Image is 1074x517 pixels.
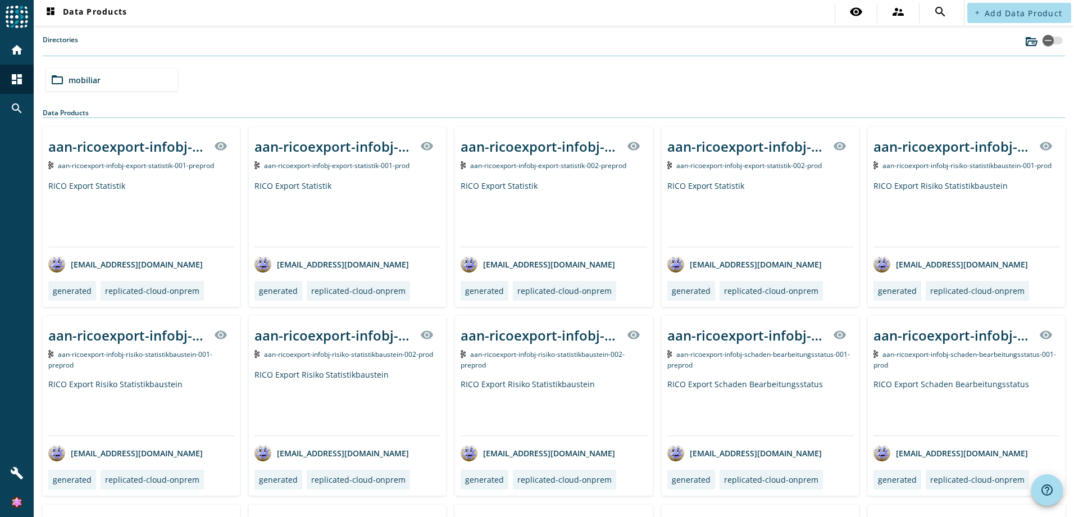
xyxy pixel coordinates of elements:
[1040,483,1054,497] mat-icon: help_outline
[833,139,847,153] mat-icon: visibility
[627,328,640,342] mat-icon: visibility
[667,326,826,344] div: aan-ricoexport-infobj-schaden-bearbeitungsstatus-001-_stage_
[48,350,53,358] img: Kafka Topic: aan-ricoexport-infobj-risiko-statistikbaustein-001-preprod
[461,350,625,370] span: Kafka Topic: aan-ricoexport-infobj-risiko-statistikbaustein-002-preprod
[43,35,78,56] label: Directories
[254,369,440,436] div: RICO Export Risiko Statistikbaustein
[69,75,101,85] span: mobiliar
[878,474,917,485] div: generated
[11,497,22,508] img: 4e32eef03a832d2ee18a6d06e9a67099
[461,379,647,436] div: RICO Export Risiko Statistikbaustein
[254,161,260,169] img: Kafka Topic: aan-ricoexport-infobj-export-statistik-001-prod
[259,474,298,485] div: generated
[873,445,1028,461] div: [EMAIL_ADDRESS][DOMAIN_NAME]
[214,328,227,342] mat-icon: visibility
[43,108,1065,118] div: Data Products
[849,5,863,19] mat-icon: visibility
[264,161,409,170] span: Kafka Topic: aan-ricoexport-infobj-export-statistik-001-prod
[967,3,1071,23] button: Add Data Product
[672,285,711,296] div: generated
[878,285,917,296] div: generated
[667,350,850,370] span: Kafka Topic: aan-ricoexport-infobj-schaden-bearbeitungsstatus-001-preprod
[934,5,947,19] mat-icon: search
[58,161,214,170] span: Kafka Topic: aan-ricoexport-infobj-export-statistik-001-preprod
[10,43,24,57] mat-icon: home
[254,256,271,273] img: avatar
[48,445,65,461] img: avatar
[461,326,620,344] div: aan-ricoexport-infobj-risiko-statistikbaustein-002-_stage_
[672,474,711,485] div: generated
[873,137,1032,156] div: aan-ricoexport-infobj-risiko-statistikbaustein-001-_stage_
[48,379,234,436] div: RICO Export Risiko Statistikbaustein
[53,474,92,485] div: generated
[254,256,409,273] div: [EMAIL_ADDRESS][DOMAIN_NAME]
[930,474,1025,485] div: replicated-cloud-onprem
[461,445,615,461] div: [EMAIL_ADDRESS][DOMAIN_NAME]
[930,285,1025,296] div: replicated-cloud-onprem
[461,180,647,247] div: RICO Export Statistik
[53,285,92,296] div: generated
[420,328,434,342] mat-icon: visibility
[254,326,413,344] div: aan-ricoexport-infobj-risiko-statistikbaustein-002-_stage_
[461,256,477,273] img: avatar
[873,350,879,358] img: Kafka Topic: aan-ricoexport-infobj-schaden-bearbeitungsstatus-001-prod
[461,161,466,169] img: Kafka Topic: aan-ricoexport-infobj-export-statistik-002-preprod
[461,350,466,358] img: Kafka Topic: aan-ricoexport-infobj-risiko-statistikbaustein-002-preprod
[48,326,207,344] div: aan-ricoexport-infobj-risiko-statistikbaustein-001-_stage_
[667,137,826,156] div: aan-ricoexport-infobj-export-statistik-002-_stage_
[420,139,434,153] mat-icon: visibility
[461,137,620,156] div: aan-ricoexport-infobj-export-statistik-002-_stage_
[48,161,53,169] img: Kafka Topic: aan-ricoexport-infobj-export-statistik-001-preprod
[465,285,504,296] div: generated
[10,466,24,480] mat-icon: build
[51,73,64,87] mat-icon: folder_open
[44,6,57,20] mat-icon: dashboard
[667,256,684,273] img: avatar
[873,379,1059,436] div: RICO Export Schaden Bearbeitungsstatus
[254,180,440,247] div: RICO Export Statistik
[985,8,1062,19] span: Add Data Product
[676,161,822,170] span: Kafka Topic: aan-ricoexport-infobj-export-statistik-002-prod
[517,474,612,485] div: replicated-cloud-onprem
[48,137,207,156] div: aan-ricoexport-infobj-export-statistik-001-_stage_
[10,102,24,115] mat-icon: search
[882,161,1052,170] span: Kafka Topic: aan-ricoexport-infobj-risiko-statistikbaustein-001-prod
[873,326,1032,344] div: aan-ricoexport-infobj-schaden-bearbeitungsstatus-001-_stage_
[1039,328,1053,342] mat-icon: visibility
[264,350,433,359] span: Kafka Topic: aan-ricoexport-infobj-risiko-statistikbaustein-002-prod
[724,474,818,485] div: replicated-cloud-onprem
[667,161,672,169] img: Kafka Topic: aan-ricoexport-infobj-export-statistik-002-prod
[254,137,413,156] div: aan-ricoexport-infobj-export-statistik-001-_stage_
[461,256,615,273] div: [EMAIL_ADDRESS][DOMAIN_NAME]
[465,474,504,485] div: generated
[44,6,127,20] span: Data Products
[48,445,203,461] div: [EMAIL_ADDRESS][DOMAIN_NAME]
[10,72,24,86] mat-icon: dashboard
[48,350,212,370] span: Kafka Topic: aan-ricoexport-infobj-risiko-statistikbaustein-001-preprod
[873,180,1059,247] div: RICO Export Risiko Statistikbaustein
[254,445,271,461] img: avatar
[667,180,853,247] div: RICO Export Statistik
[667,379,853,436] div: RICO Export Schaden Bearbeitungsstatus
[48,180,234,247] div: RICO Export Statistik
[105,285,199,296] div: replicated-cloud-onprem
[254,445,409,461] div: [EMAIL_ADDRESS][DOMAIN_NAME]
[974,10,980,16] mat-icon: add
[873,256,890,273] img: avatar
[627,139,640,153] mat-icon: visibility
[873,350,1057,370] span: Kafka Topic: aan-ricoexport-infobj-schaden-bearbeitungsstatus-001-prod
[667,256,822,273] div: [EMAIL_ADDRESS][DOMAIN_NAME]
[724,285,818,296] div: replicated-cloud-onprem
[873,445,890,461] img: avatar
[667,445,822,461] div: [EMAIL_ADDRESS][DOMAIN_NAME]
[311,474,406,485] div: replicated-cloud-onprem
[470,161,626,170] span: Kafka Topic: aan-ricoexport-infobj-export-statistik-002-preprod
[48,256,65,273] img: avatar
[873,256,1028,273] div: [EMAIL_ADDRESS][DOMAIN_NAME]
[311,285,406,296] div: replicated-cloud-onprem
[48,256,203,273] div: [EMAIL_ADDRESS][DOMAIN_NAME]
[214,139,227,153] mat-icon: visibility
[873,161,879,169] img: Kafka Topic: aan-ricoexport-infobj-risiko-statistikbaustein-001-prod
[667,350,672,358] img: Kafka Topic: aan-ricoexport-infobj-schaden-bearbeitungsstatus-001-preprod
[517,285,612,296] div: replicated-cloud-onprem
